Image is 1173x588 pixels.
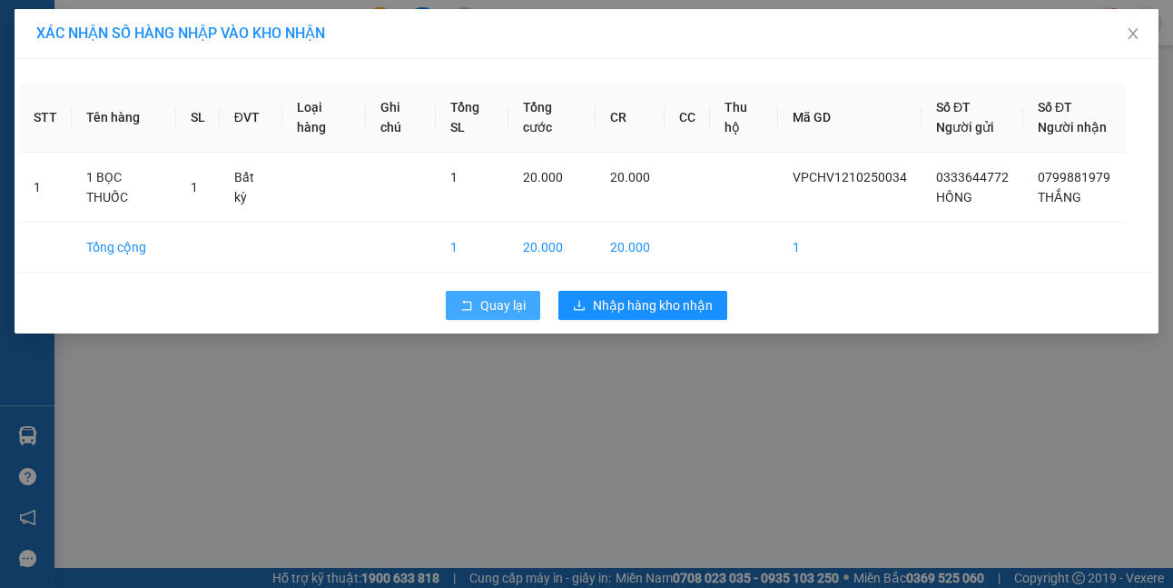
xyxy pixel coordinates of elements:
th: Loại hàng [282,83,365,153]
td: Tổng cộng [72,223,176,273]
span: Quay lại [480,295,526,315]
th: CR [596,83,665,153]
span: HỒNG [936,190,972,204]
th: Tổng cước [508,83,596,153]
span: 0799881979 [1038,170,1110,184]
span: 1 [450,170,458,184]
td: Bất kỳ [220,153,283,223]
th: ĐVT [220,83,283,153]
span: Số ĐT [1038,100,1072,115]
span: 0333644772 [936,170,1009,184]
span: rollback [460,299,473,314]
span: VPCHV1210250034 [793,170,907,184]
th: Tổng SL [436,83,509,153]
td: 20.000 [596,223,665,273]
button: rollbackQuay lại [446,291,540,320]
td: 1 [778,223,922,273]
span: THẮNG [1038,190,1081,204]
td: 1 BỌC THUỐC [72,153,176,223]
span: 1 [191,180,198,194]
th: Tên hàng [72,83,176,153]
td: 1 [436,223,509,273]
button: Close [1108,9,1158,60]
span: 20.000 [523,170,563,184]
th: CC [665,83,710,153]
span: download [573,299,586,314]
span: Số ĐT [936,100,971,115]
th: Ghi chú [366,83,436,153]
span: Nhập hàng kho nhận [593,295,713,315]
th: Mã GD [778,83,922,153]
span: Người nhận [1038,120,1107,135]
th: STT [19,83,72,153]
th: Thu hộ [710,83,778,153]
span: XÁC NHẬN SỐ HÀNG NHẬP VÀO KHO NHẬN [36,25,325,42]
td: 1 [19,153,72,223]
span: close [1126,26,1140,41]
span: Người gửi [936,120,994,135]
th: SL [176,83,220,153]
button: downloadNhập hàng kho nhận [558,291,727,320]
span: 20.000 [610,170,650,184]
td: 20.000 [508,223,596,273]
